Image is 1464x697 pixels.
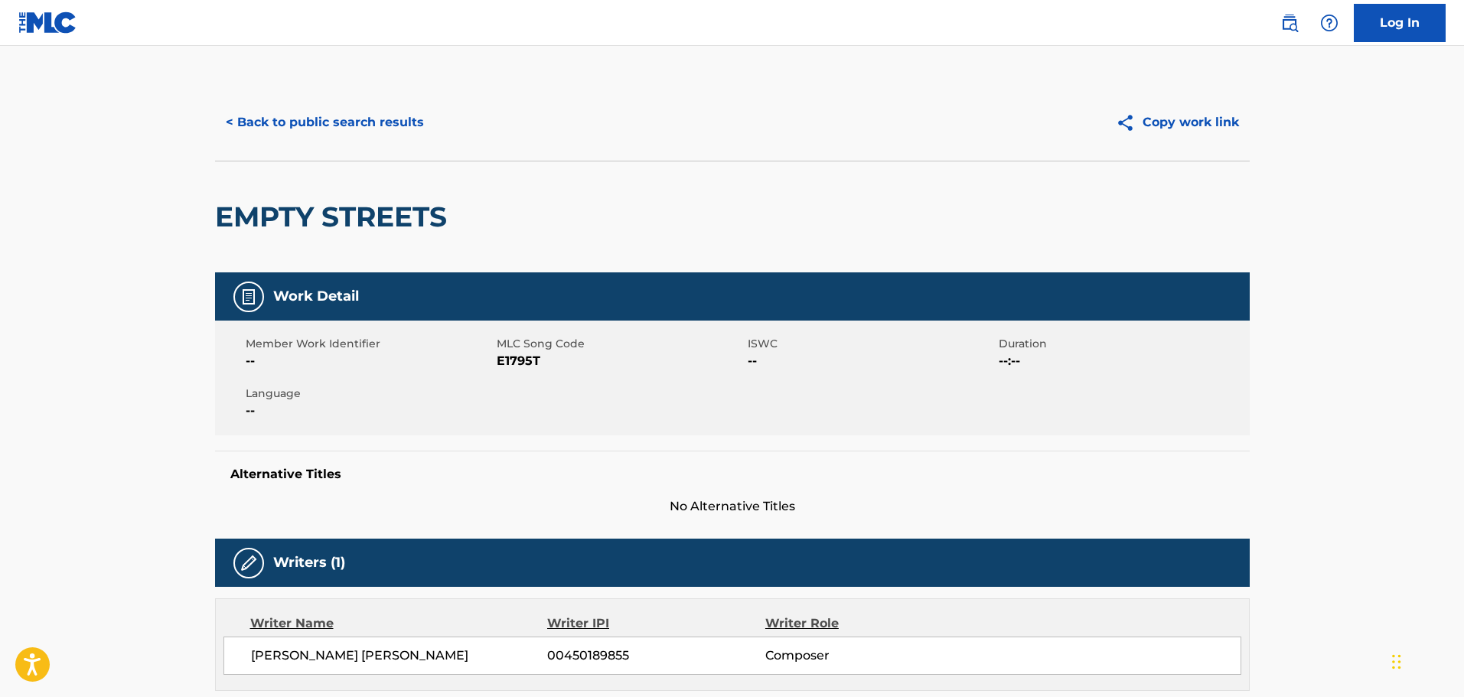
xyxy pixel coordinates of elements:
div: Help [1314,8,1345,38]
span: -- [246,352,493,370]
a: Log In [1354,4,1446,42]
img: MLC Logo [18,11,77,34]
span: No Alternative Titles [215,497,1250,516]
div: Drag [1392,639,1401,685]
h5: Writers (1) [273,554,345,572]
img: Copy work link [1116,113,1143,132]
h5: Work Detail [273,288,359,305]
button: Copy work link [1105,103,1250,142]
span: -- [748,352,995,370]
span: -- [246,402,493,420]
img: Work Detail [240,288,258,306]
span: ISWC [748,336,995,352]
span: MLC Song Code [497,336,744,352]
h2: EMPTY STREETS [215,200,455,234]
span: Language [246,386,493,402]
div: Writer Role [765,614,964,633]
span: --:-- [999,352,1246,370]
div: Writer Name [250,614,548,633]
span: 00450189855 [547,647,765,665]
a: Public Search [1274,8,1305,38]
div: Writer IPI [547,614,765,633]
span: E1795T [497,352,744,370]
iframe: Chat Widget [1387,624,1464,697]
span: Member Work Identifier [246,336,493,352]
button: < Back to public search results [215,103,435,142]
span: Duration [999,336,1246,352]
img: Writers [240,554,258,572]
span: [PERSON_NAME] [PERSON_NAME] [251,647,548,665]
h5: Alternative Titles [230,467,1234,482]
img: search [1280,14,1299,32]
span: Composer [765,647,964,665]
img: help [1320,14,1338,32]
